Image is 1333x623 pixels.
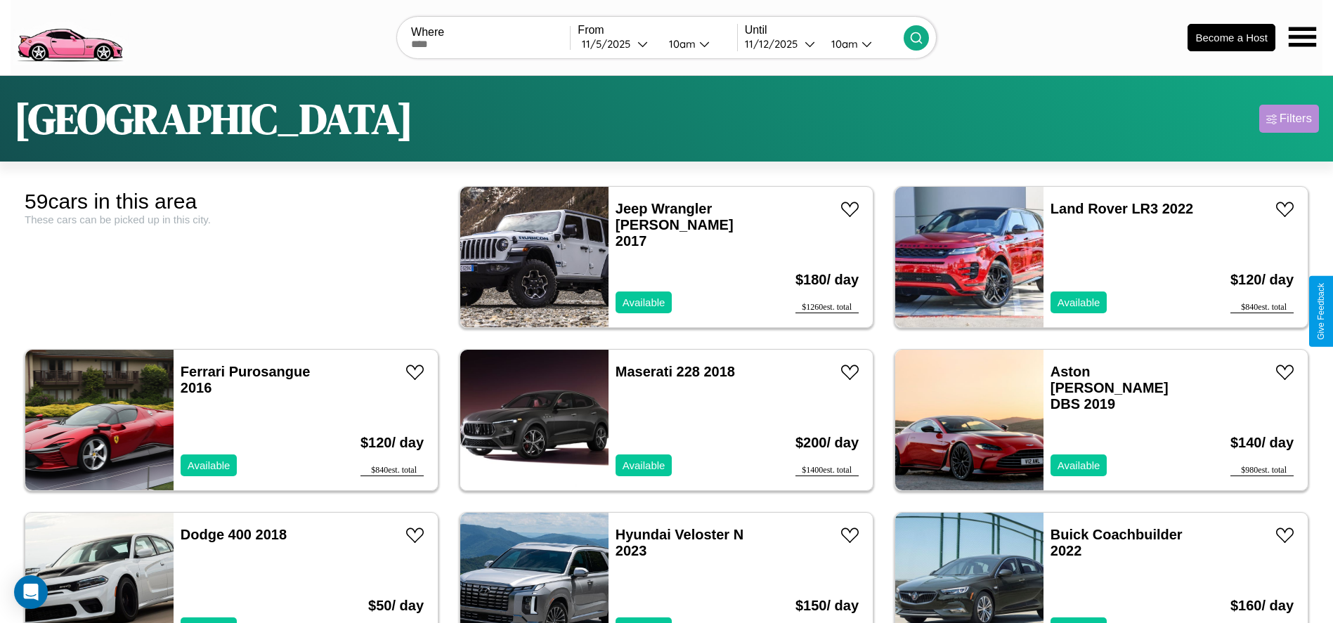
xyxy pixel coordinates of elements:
img: logo [11,7,129,65]
div: 11 / 12 / 2025 [745,37,805,51]
div: Filters [1280,112,1312,126]
div: $ 840 est. total [360,465,424,476]
a: Hyundai Veloster N 2023 [616,527,743,558]
h1: [GEOGRAPHIC_DATA] [14,90,413,147]
h3: $ 180 / day [795,258,859,302]
div: Open Intercom Messenger [14,575,48,609]
div: $ 840 est. total [1230,302,1294,313]
label: Where [411,26,570,39]
div: 10am [662,37,699,51]
button: Become a Host [1188,24,1275,51]
h3: $ 120 / day [1230,258,1294,302]
a: Land Rover LR3 2022 [1051,201,1193,216]
div: 59 cars in this area [25,190,438,214]
div: $ 980 est. total [1230,465,1294,476]
p: Available [188,456,230,475]
div: These cars can be picked up in this city. [25,214,438,225]
a: Dodge 400 2018 [181,527,287,542]
button: 11/5/2025 [578,37,657,51]
h3: $ 200 / day [795,421,859,465]
label: Until [745,24,904,37]
h3: $ 120 / day [360,421,424,465]
button: 10am [820,37,904,51]
p: Available [1058,293,1100,312]
div: Give Feedback [1316,283,1326,340]
div: $ 1400 est. total [795,465,859,476]
div: 11 / 5 / 2025 [582,37,637,51]
a: Aston [PERSON_NAME] DBS 2019 [1051,364,1169,412]
a: Buick Coachbuilder 2022 [1051,527,1183,558]
div: 10am [824,37,861,51]
label: From [578,24,736,37]
a: Maserati 228 2018 [616,364,735,379]
p: Available [1058,456,1100,475]
a: Ferrari Purosangue 2016 [181,364,311,395]
p: Available [623,456,665,475]
h3: $ 140 / day [1230,421,1294,465]
button: 10am [658,37,737,51]
p: Available [623,293,665,312]
button: Filters [1259,105,1319,133]
a: Jeep Wrangler [PERSON_NAME] 2017 [616,201,734,249]
div: $ 1260 est. total [795,302,859,313]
